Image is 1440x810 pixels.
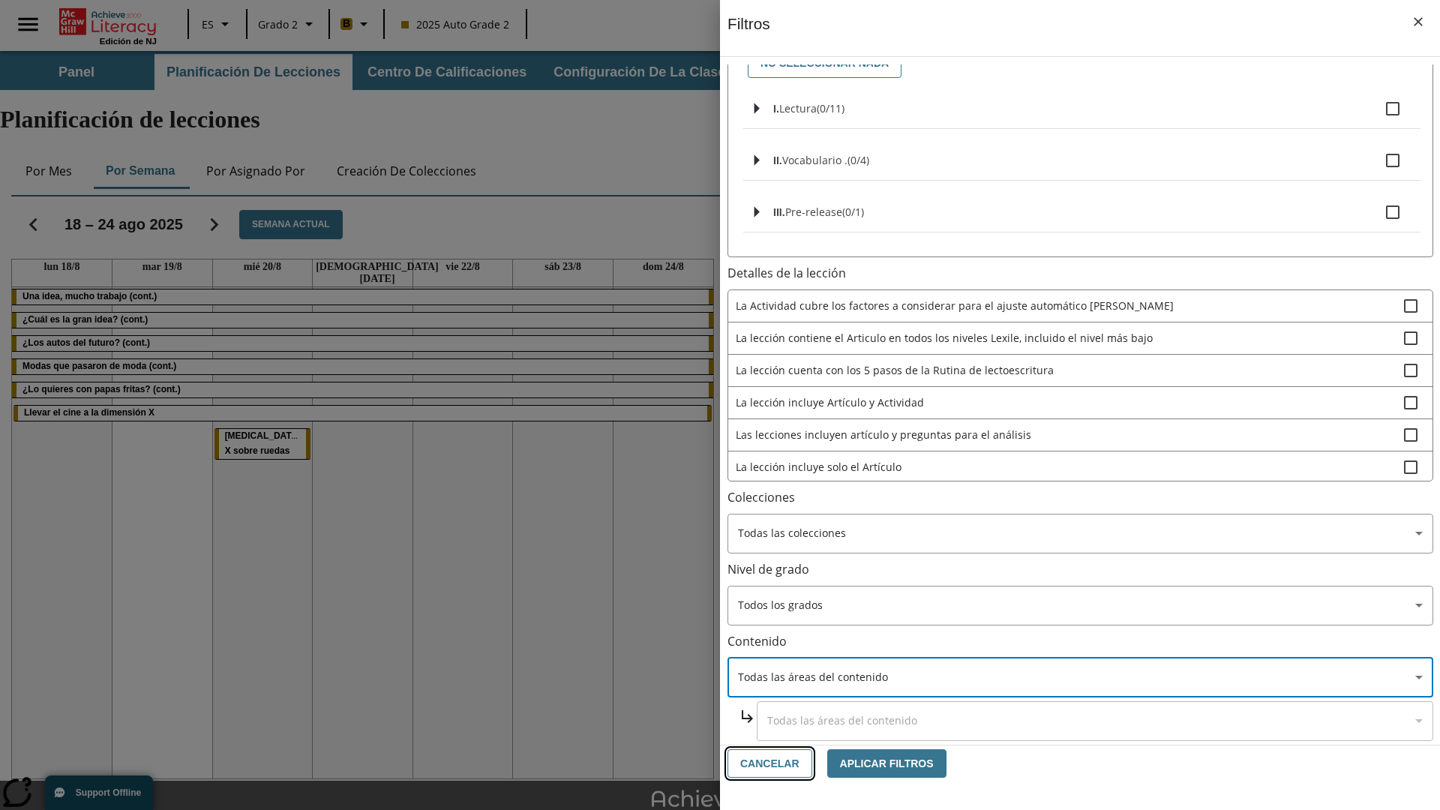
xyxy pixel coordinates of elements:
h1: Filtros [727,15,770,56]
span: Lectura [779,101,817,115]
p: Detalles de la lección [727,265,1433,282]
div: La lección incluye Artículo y Actividad [728,387,1432,419]
button: Cancelar [727,749,812,778]
ul: Seleccione habilidades [743,89,1420,244]
span: La lección cuenta con los 5 pasos de la Rutina de lectoescritura [736,362,1404,378]
ul: Detalles de la lección [727,289,1433,481]
button: Aplicar Filtros [827,749,946,778]
div: La Actividad cubre los factores a considerar para el ajuste automático del lexile [728,290,1432,322]
span: Las lecciones incluyen artículo y preguntas para el análisis [736,427,1404,442]
div: Seleccione el Contenido [757,701,1433,741]
span: 0 estándares seleccionados/4 estándares en grupo [847,153,869,167]
span: La lección contiene el Articulo en todos los niveles Lexile, incluido el nivel más bajo [736,330,1404,346]
button: Cerrar los filtros del Menú lateral [1402,6,1434,37]
span: I. [773,103,779,115]
div: Seleccione el Contenido [727,658,1433,697]
div: Las lecciones incluyen artículo y preguntas para el análisis [728,419,1432,451]
p: Nivel de grado [727,561,1433,578]
span: II. [773,154,782,166]
p: Colecciones [727,489,1433,506]
span: 0 estándares seleccionados/11 estándares en grupo [817,101,844,115]
span: Pre-release [785,205,842,219]
div: La lección incluye solo el Artículo [728,451,1432,484]
span: 0 estándares seleccionados/1 estándares en grupo [842,205,864,219]
span: La Actividad cubre los factores a considerar para el ajuste automático [PERSON_NAME] [736,298,1404,313]
span: III. [773,206,785,218]
p: Contenido [727,633,1433,650]
div: La lección contiene el Articulo en todos los niveles Lexile, incluido el nivel más bajo [728,322,1432,355]
div: La lección cuenta con los 5 pasos de la Rutina de lectoescritura [728,355,1432,387]
div: Seleccione los Grados [727,586,1433,625]
div: Seleccione una Colección [727,514,1433,553]
span: La lección incluye Artículo y Actividad [736,394,1404,410]
span: Vocabulario . [782,153,847,167]
span: La lección incluye solo el Artículo [736,459,1404,475]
